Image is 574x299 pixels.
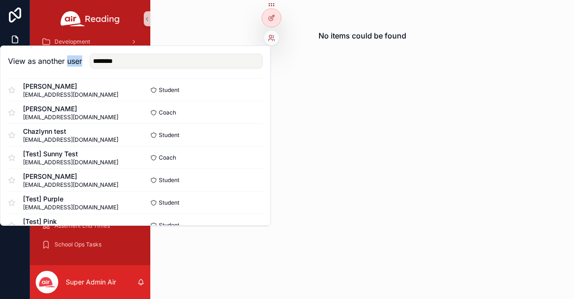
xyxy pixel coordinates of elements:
span: Student [159,131,179,139]
span: [Test] Sunny Test [23,149,118,159]
span: Coach [159,154,176,161]
span: [EMAIL_ADDRESS][DOMAIN_NAME] [23,159,118,166]
h2: No items could be found [318,30,406,41]
span: Coach [159,109,176,116]
a: Assement End Times [36,217,145,234]
span: Student [159,176,179,184]
span: Student [159,222,179,229]
span: Student [159,86,179,94]
span: [PERSON_NAME] [23,82,118,91]
span: [EMAIL_ADDRESS][DOMAIN_NAME] [23,91,118,99]
span: Chazlynn test [23,127,118,136]
span: [PERSON_NAME] [23,172,118,181]
a: School Ops Tasks [36,236,145,253]
span: [EMAIL_ADDRESS][DOMAIN_NAME] [23,181,118,189]
span: [EMAIL_ADDRESS][DOMAIN_NAME] [23,204,118,211]
p: Super Admin Air [66,277,116,287]
img: App logo [61,11,120,26]
span: School Ops Tasks [54,241,101,248]
span: [Test] Pink [23,217,118,226]
div: scrollable content [30,38,150,265]
span: Development [54,38,90,46]
span: [PERSON_NAME] [23,104,118,114]
a: Development [36,33,145,50]
span: [EMAIL_ADDRESS][DOMAIN_NAME] [23,136,118,144]
h2: View as another user [8,55,82,67]
span: [Test] Purple [23,194,118,204]
span: Student [159,199,179,207]
span: Assement End Times [54,222,110,230]
span: [EMAIL_ADDRESS][DOMAIN_NAME] [23,114,118,121]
